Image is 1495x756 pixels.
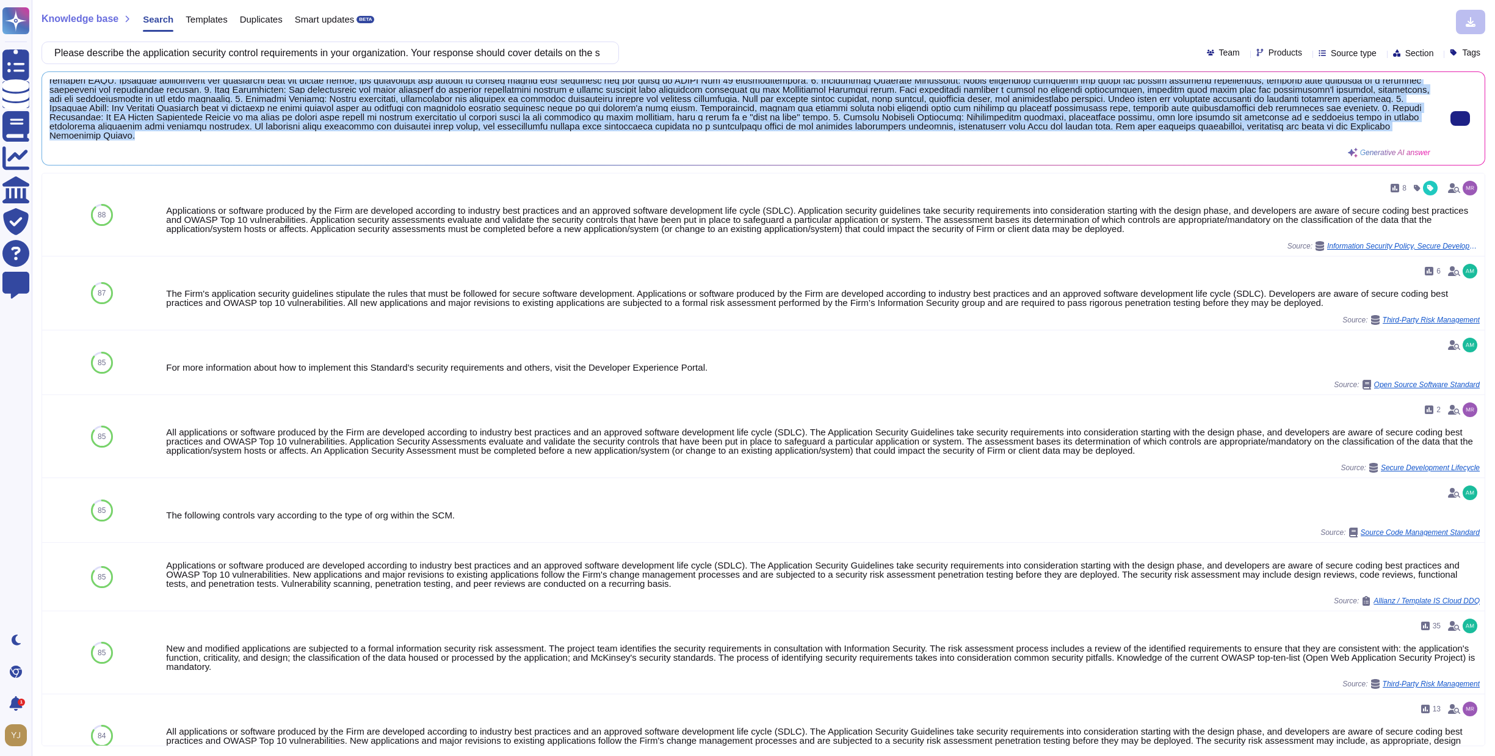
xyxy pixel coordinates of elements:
span: Source: [1341,463,1480,473]
span: Source: [1320,528,1480,537]
img: user [1463,402,1477,417]
div: Applications or software produced by the Firm are developed according to industry best practices ... [166,206,1480,233]
button: user [2,722,35,749]
span: 85 [98,433,106,440]
span: Source: [1342,315,1480,325]
img: user [1463,338,1477,352]
span: 85 [98,649,106,656]
span: Team [1219,48,1240,57]
img: user [1463,485,1477,500]
span: Duplicates [240,15,283,24]
div: Applications or software produced are developed according to industry best practices and an appro... [166,561,1480,588]
div: All applications or software produced by the Firm are developed according to industry best practi... [166,427,1480,455]
img: user [1463,619,1477,633]
span: Source Code Management Standard [1361,529,1480,536]
span: Source type [1331,49,1377,57]
span: Source: [1287,241,1480,251]
span: 85 [98,573,106,581]
span: Templates [186,15,227,24]
div: All applications or software produced by the Firm are developed according to industry best practi... [166,727,1480,754]
span: Source: [1342,679,1480,689]
span: Smart updates [295,15,355,24]
img: user [1463,181,1477,195]
input: Search a question or template... [48,42,606,64]
span: Allianz / Template IS Cloud DDQ [1374,597,1480,605]
span: 2 [1436,406,1441,413]
img: user [5,724,27,746]
div: The following controls vary according to the type of org within the SCM. [166,511,1480,520]
span: Third-Party Risk Management [1383,680,1480,688]
div: The Firm's application security guidelines stipulate the rules that must be followed for secure s... [166,289,1480,307]
div: New and modified applications are subjected to a formal information security risk assessment. The... [166,644,1480,671]
img: user [1463,702,1477,716]
span: Lo ips dolorsitamet, consectetur adipisci elitsed doeiusmodtem inc utlaboreet doloremagn ali Enim... [49,79,1430,140]
span: Information Security Policy, Secure Development Lifecycle [1327,242,1480,250]
span: 88 [98,211,106,219]
div: 1 [18,699,25,706]
span: Section [1405,49,1434,57]
span: 6 [1436,267,1441,275]
div: For more information about how to implement this Standard’s security requirements and others, vis... [166,363,1480,372]
span: Third-Party Risk Management [1383,316,1480,324]
span: 87 [98,289,106,297]
span: 8 [1402,184,1406,192]
span: 85 [98,507,106,514]
span: 84 [98,732,106,740]
span: Products [1269,48,1302,57]
span: Source: [1334,596,1480,606]
span: 13 [1433,705,1441,713]
span: Secure Development Lifecycle [1381,464,1480,471]
span: Source: [1334,380,1480,390]
span: Knowledge base [42,14,118,24]
span: Search [143,15,173,24]
div: BETA [357,16,374,23]
img: user [1463,264,1477,278]
span: Open Source Software Standard [1374,381,1480,388]
span: 35 [1433,622,1441,630]
span: Tags [1462,48,1480,57]
span: Generative AI answer [1360,149,1430,156]
span: 85 [98,359,106,366]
